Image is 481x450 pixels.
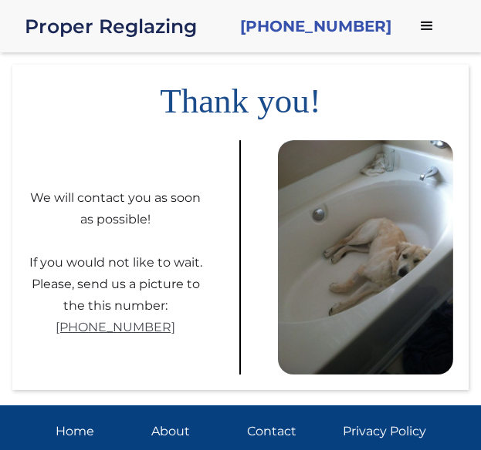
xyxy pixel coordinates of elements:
[240,15,391,37] a: [PHONE_NUMBER]
[56,421,139,442] a: Home
[25,15,228,37] div: Proper Reglazing
[28,176,203,317] div: We will contact you as soon as possible! If you would not like to wait. Please, send us a picture...
[12,65,469,125] h1: Thank you!
[343,421,426,442] a: Privacy Policy
[247,421,330,442] a: Contact
[151,421,235,442] a: About
[25,15,228,37] a: home
[56,317,175,338] a: [PHONE_NUMBER]
[404,3,450,49] div: menu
